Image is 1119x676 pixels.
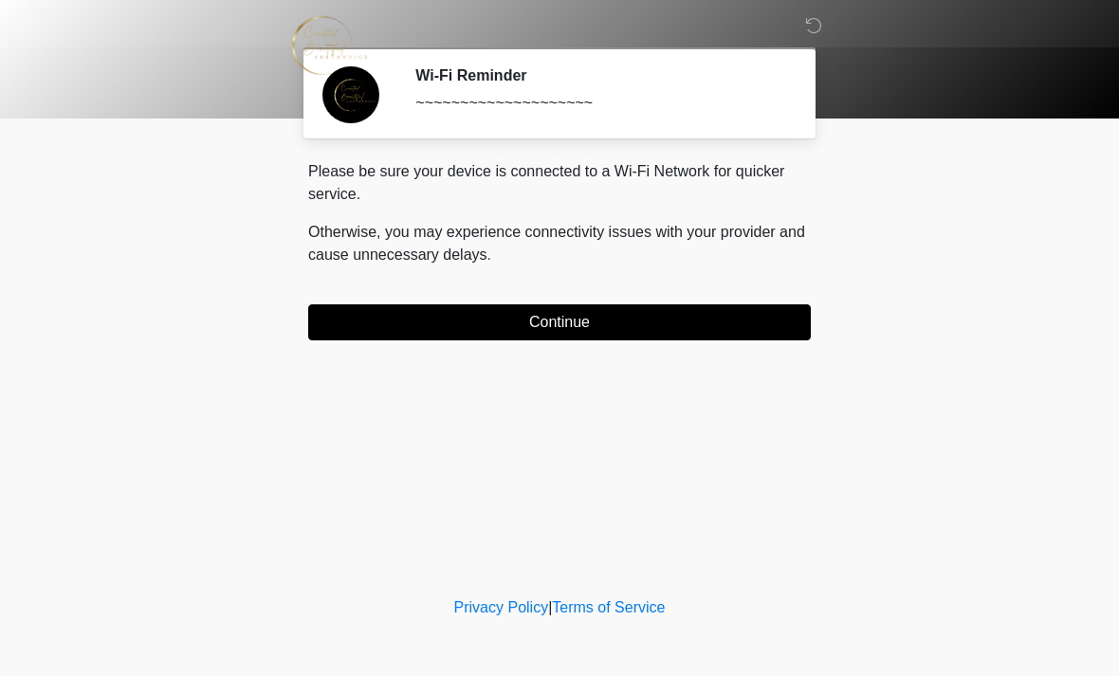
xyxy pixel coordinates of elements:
[548,599,552,615] a: |
[308,304,811,340] button: Continue
[322,66,379,123] img: Agent Avatar
[308,160,811,206] p: Please be sure your device is connected to a Wi-Fi Network for quicker service.
[308,221,811,266] p: Otherwise, you may experience connectivity issues with your provider and cause unnecessary delays
[487,247,491,263] span: .
[289,14,369,76] img: Created Beautiful Aesthetics Logo
[552,599,665,615] a: Terms of Service
[415,92,782,115] div: ~~~~~~~~~~~~~~~~~~~~
[454,599,549,615] a: Privacy Policy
